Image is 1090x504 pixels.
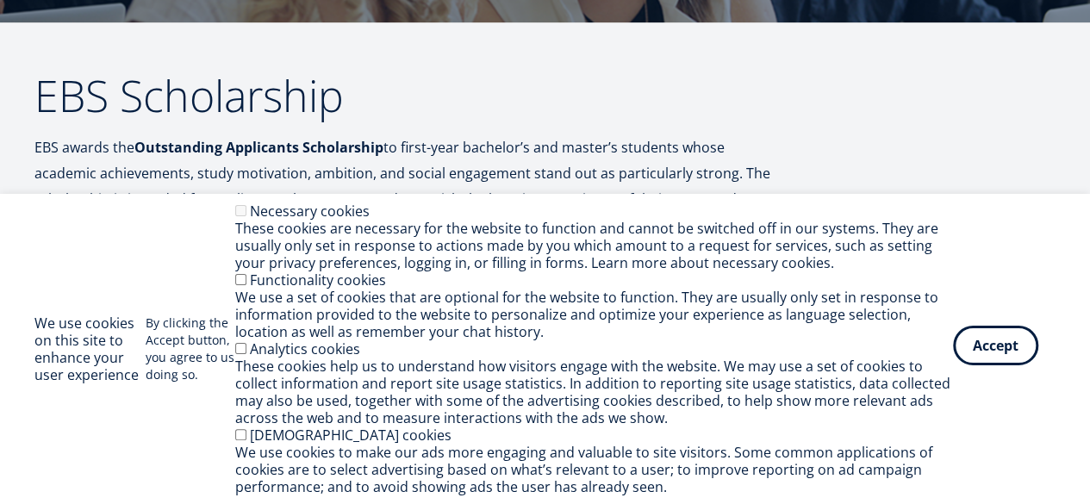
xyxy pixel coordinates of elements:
[250,426,452,445] label: [DEMOGRAPHIC_DATA] cookies
[235,444,953,495] div: We use cookies to make our ads more engaging and valuable to site visitors. Some common applicati...
[235,358,953,426] div: These cookies help us to understand how visitors engage with the website. We may use a set of coo...
[250,202,370,221] label: Necessary cookies
[34,134,771,264] p: EBS awards the to first-year bachelor’s and master’s students whose academic achievements, study ...
[34,74,771,117] h2: EBS Scholarship
[134,138,383,157] strong: Outstanding Applicants Scholarship
[146,314,235,383] p: By clicking the Accept button, you agree to us doing so.
[235,220,953,271] div: These cookies are necessary for the website to function and cannot be switched off in our systems...
[250,339,360,358] label: Analytics cookies
[250,271,386,289] label: Functionality cookies
[235,289,953,340] div: We use a set of cookies that are optional for the website to function. They are usually only set ...
[953,326,1038,365] button: Accept
[34,314,146,383] h2: We use cookies on this site to enhance your user experience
